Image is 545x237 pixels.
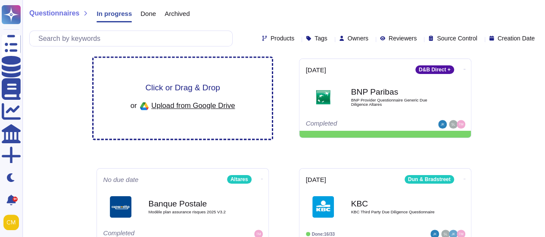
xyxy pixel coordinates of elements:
span: Reviewers [389,35,417,41]
img: Logo [110,196,131,218]
b: BNP Paribas [351,88,437,96]
img: user [457,120,465,129]
img: user [3,215,19,230]
span: BNP Provider Questionnaire Generic Due Diligence Altares [351,98,437,106]
button: user [2,213,25,232]
div: D&B Direct + [415,65,454,74]
img: Logo [312,196,334,218]
span: Upload from Google Drive [151,102,235,109]
span: Done: 16/33 [312,232,335,237]
span: Creation Date [498,35,535,41]
span: KBC Third Party Due Diligence Questionnaire [351,210,437,214]
img: google drive [137,99,151,114]
span: No due date [103,176,139,183]
span: Modèle plan assurance risques 2025 V3.2 [149,210,235,214]
span: [DATE] [306,176,326,183]
div: Dun & Bradstreet [405,175,454,184]
div: Completed [306,120,411,129]
span: Archived [165,10,190,17]
input: Search by keywords [34,31,232,46]
span: Products [271,35,294,41]
b: KBC [351,200,437,208]
div: or [130,99,235,114]
span: Tags [315,35,327,41]
div: 9+ [12,197,18,202]
span: Questionnaires [29,10,79,17]
span: Done [140,10,156,17]
span: Owners [348,35,368,41]
span: [DATE] [306,67,326,73]
img: user [438,120,447,129]
img: Logo [312,86,334,108]
span: In progress [97,10,132,17]
img: user [449,120,458,129]
span: Click or Drag & Drop [145,83,220,92]
b: Banque Postale [149,200,235,208]
div: Altares [227,175,252,184]
span: Source Control [437,35,477,41]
